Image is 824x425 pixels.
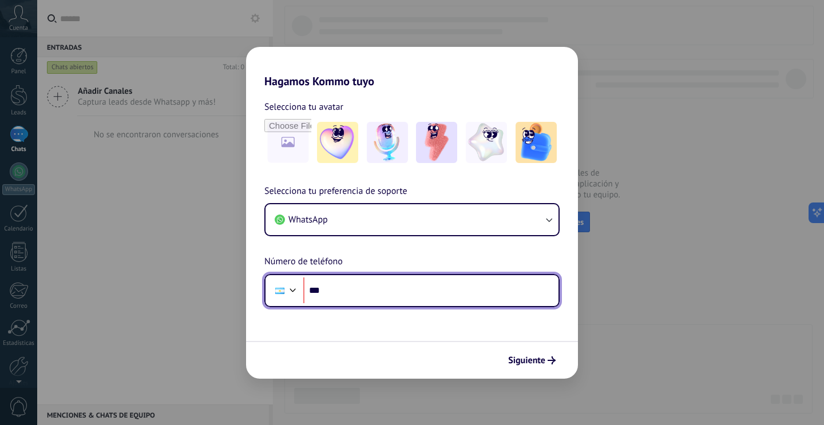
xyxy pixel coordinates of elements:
[503,351,561,370] button: Siguiente
[269,279,291,303] div: Argentina: + 54
[288,214,328,225] span: WhatsApp
[367,122,408,163] img: -2.jpeg
[264,184,407,199] span: Selecciona tu preferencia de soporte
[317,122,358,163] img: -1.jpeg
[516,122,557,163] img: -5.jpeg
[264,100,343,114] span: Selecciona tu avatar
[264,255,343,269] span: Número de teléfono
[416,122,457,163] img: -3.jpeg
[508,356,545,364] span: Siguiente
[246,47,578,88] h2: Hagamos Kommo tuyo
[266,204,558,235] button: WhatsApp
[466,122,507,163] img: -4.jpeg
